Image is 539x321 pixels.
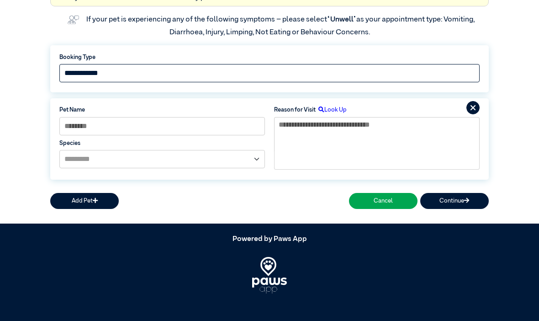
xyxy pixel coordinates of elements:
img: PawsApp [252,257,287,294]
span: “Unwell” [327,16,356,23]
h5: Powered by Paws App [50,235,489,244]
button: Add Pet [50,193,119,209]
label: Pet Name [59,106,265,114]
img: vet [64,12,82,27]
button: Cancel [349,193,417,209]
label: Look Up [316,106,347,114]
label: Species [59,139,265,148]
button: Continue [420,193,489,209]
label: Booking Type [59,53,480,62]
label: If your pet is experiencing any of the following symptoms – please select as your appointment typ... [86,16,476,36]
label: Reason for Visit [274,106,316,114]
